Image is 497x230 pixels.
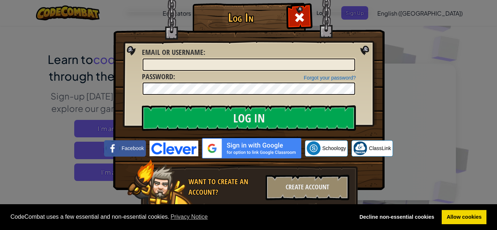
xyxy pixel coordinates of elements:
a: Forgot your password? [304,75,356,81]
label: : [142,72,175,82]
span: Email or Username [142,47,203,57]
img: schoology.png [307,141,321,155]
input: Log In [142,105,356,131]
span: ClassLink [369,145,391,152]
label: : [142,47,205,58]
span: Password [142,72,173,81]
a: allow cookies [442,210,486,225]
a: learn more about cookies [170,211,209,222]
img: facebook_small.png [106,141,120,155]
span: CodeCombat uses a few essential and non-essential cookies. [11,211,349,222]
a: deny cookies [354,210,439,225]
div: Create Account [266,175,349,200]
div: Want to create an account? [188,177,261,197]
img: clever-logo-blue.png [150,141,198,156]
img: gplus_sso_button2.svg [202,138,301,158]
h1: Log In [194,11,287,24]
span: Facebook [122,145,144,152]
span: Schoology [322,145,346,152]
img: classlink-logo-small.png [353,141,367,155]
